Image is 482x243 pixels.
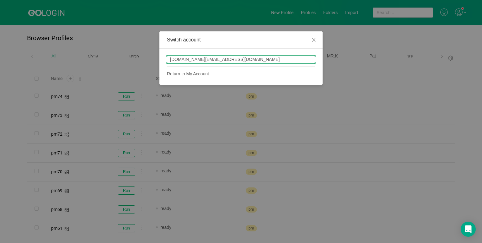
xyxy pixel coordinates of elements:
div: [DOMAIN_NAME][EMAIL_ADDRESS][DOMAIN_NAME] [167,56,315,63]
div: Return to My Account [167,71,315,77]
i: icon: close [311,37,316,42]
div: Switch account [167,36,315,43]
div: Open Intercom Messenger [461,222,476,237]
button: Close [305,31,323,49]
